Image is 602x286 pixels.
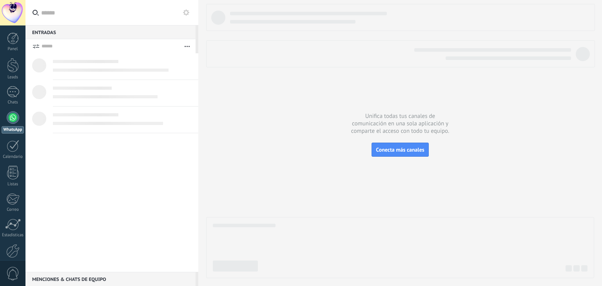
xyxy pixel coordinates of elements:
div: Chats [2,100,24,105]
div: Menciones & Chats de equipo [25,272,196,286]
div: Correo [2,207,24,212]
div: WhatsApp [2,126,24,134]
div: Calendario [2,154,24,159]
span: Conecta más canales [376,146,424,153]
div: Leads [2,75,24,80]
div: Panel [2,47,24,52]
div: Listas [2,182,24,187]
div: Estadísticas [2,233,24,238]
div: Entradas [25,25,196,39]
button: Conecta más canales [372,143,428,157]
